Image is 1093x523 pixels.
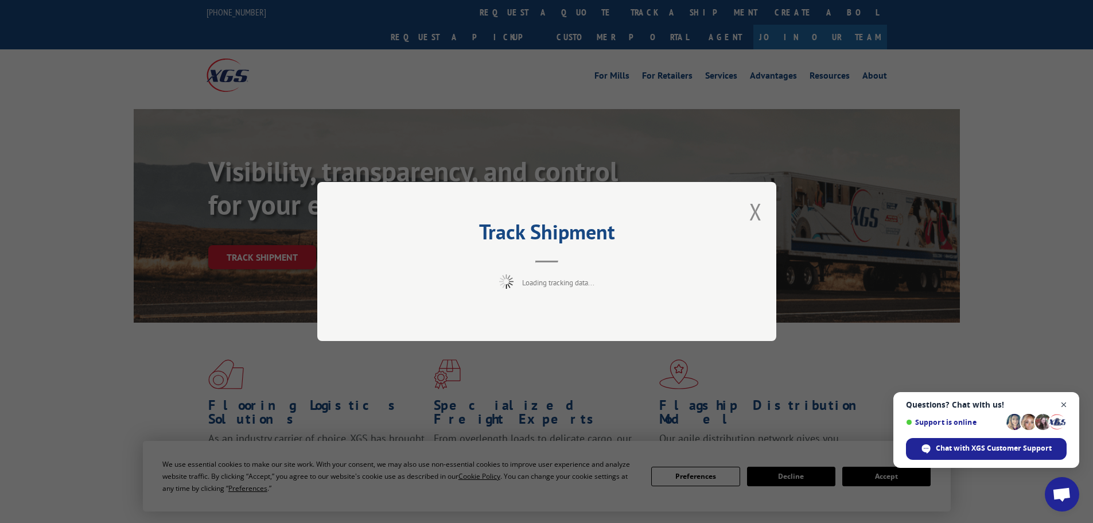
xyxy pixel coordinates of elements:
span: Loading tracking data... [522,278,594,288]
div: Open chat [1045,477,1079,512]
span: Close chat [1057,398,1071,412]
img: xgs-loading [499,274,514,289]
div: Chat with XGS Customer Support [906,438,1067,460]
span: Questions? Chat with us! [906,400,1067,409]
span: Chat with XGS Customer Support [936,443,1052,454]
button: Close modal [749,196,762,227]
span: Support is online [906,418,1002,427]
h2: Track Shipment [375,224,719,246]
